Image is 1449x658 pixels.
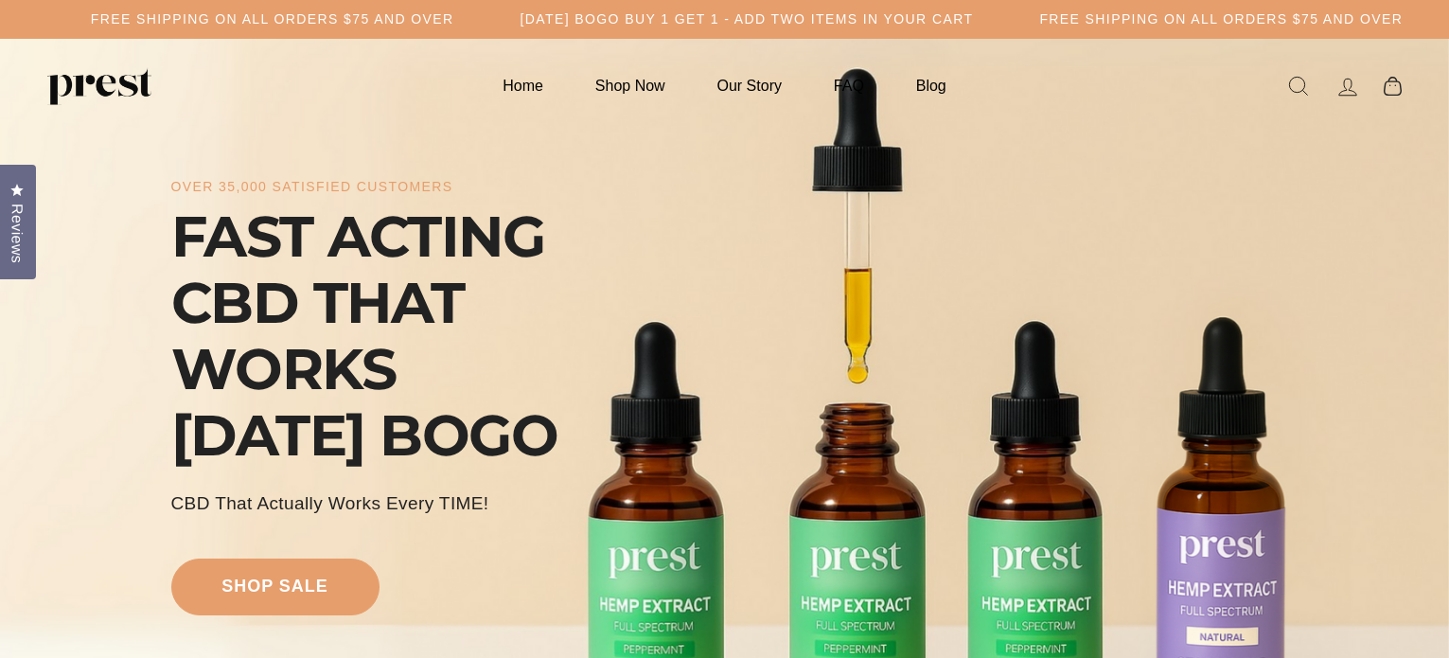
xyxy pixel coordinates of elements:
div: FAST ACTING CBD THAT WORKS [DATE] BOGO [171,204,597,469]
ul: Primary [479,67,969,104]
div: over 35,000 satisfied customers [171,179,453,195]
a: Blog [892,67,970,104]
a: Our Story [694,67,805,104]
a: shop sale [171,559,380,615]
div: CBD That Actually Works every TIME! [171,490,489,517]
h5: [DATE] BOGO BUY 1 GET 1 - ADD TWO ITEMS IN YOUR CART [521,11,974,27]
img: PREST ORGANICS [47,67,151,105]
h5: Free Shipping on all orders $75 and over [1039,11,1403,27]
h5: Free Shipping on all orders $75 and over [91,11,454,27]
a: Home [479,67,567,104]
span: Reviews [5,204,29,263]
a: Shop Now [572,67,689,104]
a: FAQ [810,67,888,104]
